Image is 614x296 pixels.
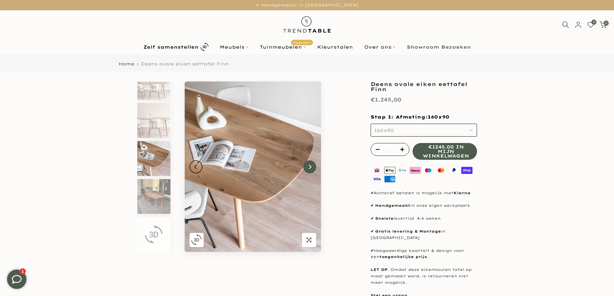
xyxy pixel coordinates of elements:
[145,225,163,243] img: 3D_icon.svg
[375,203,410,208] strong: Handgemaakt
[371,267,477,286] p: : Omdat deze eikenhouten tafel op maat gemaakt word, is retourneren niet meer mogelijk.
[371,114,449,120] span: Stap 1: Afmeting:
[1,263,33,295] iframe: toggle-frame
[8,2,606,9] p: ✔ Handgemaakt in [GEOGRAPHIC_DATA]
[371,229,374,234] strong: ✔
[435,166,448,175] img: master
[190,160,202,173] button: Previous
[396,166,409,175] img: google pay
[371,190,477,196] p: Achteraf betalen is mogelijk met
[303,160,316,173] button: Next
[137,141,171,176] img: eettafel deens ovaal eikenhout Finn detail
[599,21,607,28] a: 0
[423,145,469,158] span: €1245.00 in mijn winkelwagen
[371,124,477,137] button: 160x90
[137,103,171,138] img: eettafel deens ovaal eikenhout Finn detail 1
[460,166,473,175] img: shopify pay
[141,61,229,66] span: Deens ovale eiken eettafel Finn
[428,114,449,120] span: 160x90
[279,10,335,39] img: trend-table
[604,21,609,25] span: 0
[371,203,477,209] p: in onze eigen werkplaats
[291,40,313,45] span: Populair
[413,143,477,160] button: €1245.00 in mijn winkelwagen
[371,215,477,222] p: levertijd 4-6 weken
[143,45,199,49] b: Zelf samenstellen
[371,248,477,261] p: Hoogwaardige kwaliteit & design voor een .
[137,65,171,100] img: eettafel deens ovaal eikenhout Finn zijkant
[409,166,422,175] img: klarna
[371,267,387,272] strong: LET OP
[371,95,401,104] div: €1.245,00
[407,45,471,49] b: Showroom Bezoeken
[371,228,477,241] p: in [GEOGRAPHIC_DATA]
[375,216,394,221] strong: Snelste
[371,166,384,175] img: ideal
[185,81,321,252] img: eettafel deens ovaal eikenhout Finn detail
[358,43,401,51] a: Over ons
[383,166,396,175] img: apple pay
[453,191,471,195] strong: Klarna
[191,234,202,245] img: 3D_icon.svg
[138,41,214,53] a: Zelf samenstellen
[422,166,435,175] img: maestro
[371,248,374,253] strong: ✔
[311,43,358,51] a: Kleurstalen
[371,175,384,184] img: visa
[214,43,254,51] a: Meubels
[587,21,594,28] a: 0
[371,203,374,208] strong: ✔
[591,20,596,24] span: 0
[371,191,374,195] strong: ✔
[447,166,460,175] img: paypal
[119,62,134,66] a: Home
[383,175,396,184] img: american express
[374,128,394,133] span: 160x90
[371,81,477,92] h1: Deens ovale eiken eettafel Finn
[379,254,427,259] strong: toegankelijke prijs
[371,216,374,221] strong: ✔
[375,229,441,234] strong: Gratis levering & Montage
[254,43,311,51] a: TuinmeubelenPopulair
[401,43,476,51] a: Showroom Bezoeken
